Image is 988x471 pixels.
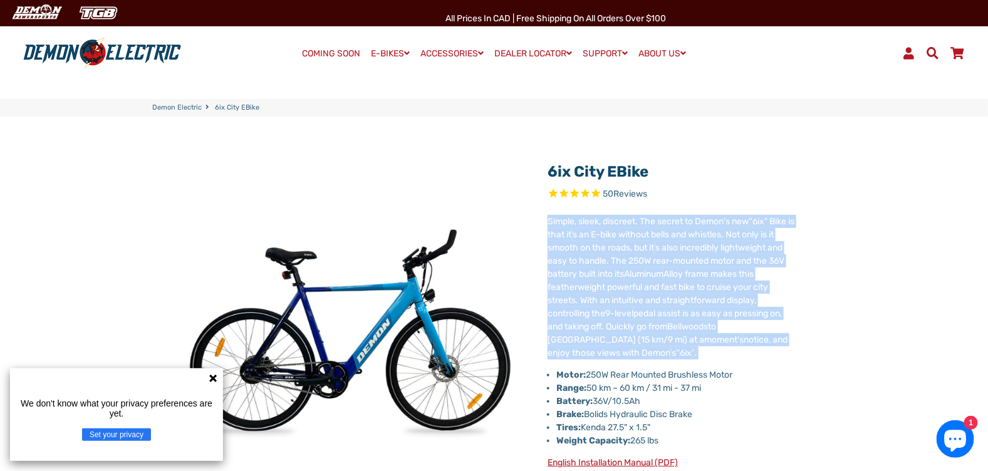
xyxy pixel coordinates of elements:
strong: Battery: [556,396,593,406]
li: 50 km – 60 km / 31 mi - 37 mi [556,381,798,395]
li: 250W Rear Mounted Brushless Motor [556,368,798,381]
inbox-online-store-chat: Shopify online store chat [933,420,978,461]
li: Bolids Hydraulic Disc Brake [556,408,798,421]
span: Rated 4.8 out of 5 stars 50 reviews [548,187,798,202]
a: SUPPORT [578,44,632,63]
a: COMING SOON [298,45,365,63]
span: moment's [704,334,744,345]
span: All Prices in CAD | Free shipping on all orders over $100 [445,13,667,24]
span: ” [692,348,694,358]
strong: Tires: [556,422,581,433]
span: Alloy frame makes this featherweight powerful and fast bike to cruise your city streets. With an ... [548,269,768,319]
span: Bellwoods [667,321,708,332]
img: TGB Canada [73,3,124,23]
strong: Motor: [556,370,586,380]
li: 265 lbs [556,434,798,447]
span: “ [749,216,752,227]
span: notice, and enjoy those views with Demon [548,334,788,358]
a: ACCESSORIES [416,44,488,63]
strong: Brake: [556,409,584,420]
span: to [GEOGRAPHIC_DATA] (15 km/9 mi) at a [548,321,716,345]
span: s also incredibly lightweight and easy to handle. The 250W rear-mounted motor and the 36V battery... [548,242,784,279]
p: We don't know what your privacy preferences are yet. [15,398,218,418]
a: DEALER LOCATOR [490,44,576,63]
a: Demon Electric [153,103,202,113]
span: “ [676,348,680,358]
span: . [694,348,697,358]
a: ABOUT US [634,44,690,63]
span: 50 reviews [603,189,647,199]
a: E-BIKES [367,44,414,63]
span: pedal assist is as easy as pressing on, and taking off. Quickly go from [548,308,782,332]
strong: Weight Capacity: [556,435,630,446]
span: ’ [571,229,573,240]
li: Kenda 27.5" x 1.5" [556,421,798,434]
span: 6ix [680,348,692,358]
span: 6ix City eBike [216,103,260,113]
a: English Installation Manual (PDF) [548,457,678,468]
button: Set your privacy [82,428,151,441]
span: ’ [670,348,672,358]
img: Demon Electric [6,3,66,23]
span: Reviews [613,189,647,199]
span: s an E-bike without bells and whistles. Not only is it smooth on the roads, but it [548,229,774,253]
span: Simple, sleek, discreet. The secret to Demon's new [548,216,749,227]
a: 6ix City eBike [548,163,648,180]
li: 36V/10.5Ah [556,395,798,408]
span: 9-level [605,308,633,319]
strong: Range: [556,383,586,393]
span: 6ix" Bike is that it [548,216,794,240]
img: Demon Electric logo [19,37,185,70]
span: ’ [654,242,655,253]
span: s [672,348,676,358]
span: Aluminum [624,269,663,279]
